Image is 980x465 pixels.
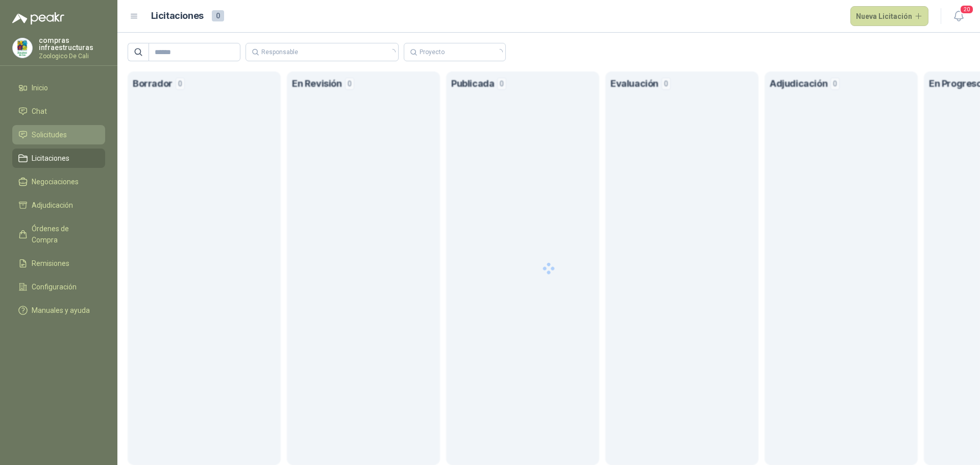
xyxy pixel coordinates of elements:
[960,5,974,14] span: 20
[12,195,105,215] a: Adjudicación
[32,106,47,117] span: Chat
[13,38,32,58] img: Company Logo
[32,223,95,246] span: Órdenes de Compra
[12,78,105,97] a: Inicio
[949,7,968,26] button: 20
[12,125,105,144] a: Solicitudes
[12,102,105,121] a: Chat
[12,149,105,168] a: Licitaciones
[12,277,105,297] a: Configuración
[32,153,69,164] span: Licitaciones
[212,10,224,21] span: 0
[12,219,105,250] a: Órdenes de Compra
[850,6,929,27] button: Nueva Licitación
[32,82,48,93] span: Inicio
[389,49,396,55] span: loading
[497,49,503,55] span: loading
[32,176,79,187] span: Negociaciones
[12,172,105,191] a: Negociaciones
[12,254,105,273] a: Remisiones
[39,53,105,59] p: Zoologico De Cali
[32,281,77,292] span: Configuración
[32,129,67,140] span: Solicitudes
[32,200,73,211] span: Adjudicación
[12,301,105,320] a: Manuales y ayuda
[12,12,64,25] img: Logo peakr
[39,37,105,51] p: compras infraestructuras
[151,9,204,23] h1: Licitaciones
[32,258,69,269] span: Remisiones
[32,305,90,316] span: Manuales y ayuda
